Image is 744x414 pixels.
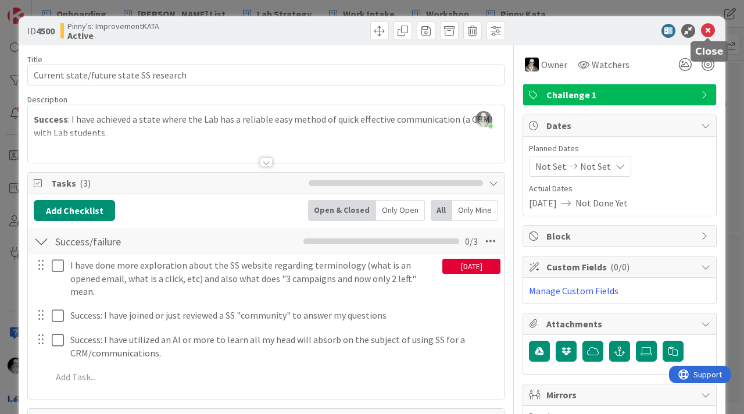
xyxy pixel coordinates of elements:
[80,177,91,189] span: ( 3 )
[546,260,695,274] span: Custom Fields
[525,58,539,72] img: WS
[529,196,557,210] span: [DATE]
[546,229,695,243] span: Block
[67,31,159,40] b: Active
[27,65,505,85] input: type card name here...
[546,317,695,331] span: Attachments
[592,58,629,72] span: Watchers
[465,234,478,248] span: 0 / 3
[27,24,55,38] span: ID
[70,309,496,322] p: Success: I have joined or just reviewed a SS "community" to answer my questions
[36,25,55,37] b: 4500
[546,388,695,402] span: Mirrors
[431,200,452,221] div: All
[541,58,567,72] span: Owner
[546,88,695,102] span: Challenge 1
[442,259,500,274] div: [DATE]
[475,111,492,127] img: 5slRnFBaanOLW26e9PW3UnY7xOjyexml.jpeg
[34,200,115,221] button: Add Checklist
[70,333,496,359] p: Success: I have utilized an AI or more to learn all my head will absorb on the subject of using S...
[27,94,67,105] span: Description
[610,261,629,273] span: ( 0/0 )
[529,285,618,297] a: Manage Custom Fields
[452,200,498,221] div: Only Mine
[51,231,245,252] input: Add Checklist...
[70,259,438,298] p: I have done more exploration about the SS website regarding terminology (what is an opened email,...
[376,200,425,221] div: Only Open
[529,142,710,155] span: Planned Dates
[308,200,376,221] div: Open & Closed
[575,196,628,210] span: Not Done Yet
[529,183,710,195] span: Actual Dates
[34,113,68,125] strong: Success
[24,2,53,16] span: Support
[695,46,724,57] h5: Close
[34,113,498,139] p: : I have achieved a state where the Lab has a reliable easy method of quick effective communicati...
[535,159,566,173] span: Not Set
[51,176,303,190] span: Tasks
[546,119,695,133] span: Dates
[27,54,42,65] label: Title
[67,22,159,31] span: Pinny's: ImprovementKATA
[580,159,611,173] span: Not Set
